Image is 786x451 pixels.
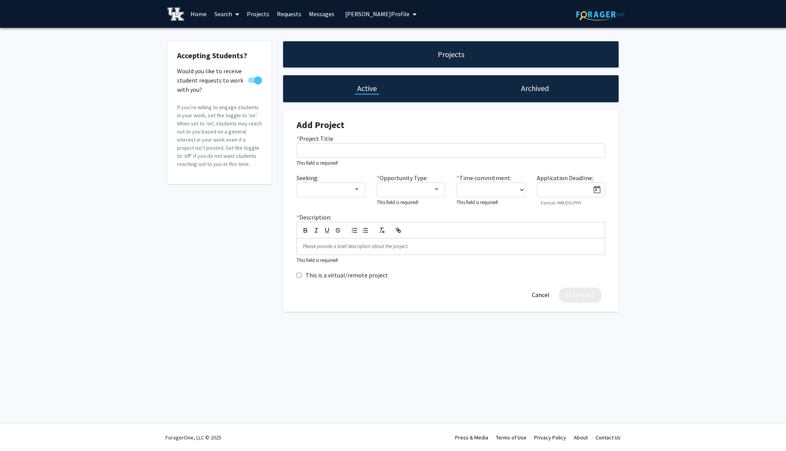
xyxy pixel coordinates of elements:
a: Messages [305,0,338,27]
a: About [574,434,588,441]
h1: Archived [521,83,549,94]
a: Home [187,0,211,27]
small: This field is required! [377,199,418,205]
label: Opportunity Type: [377,173,428,182]
h2: Accepting Students? [177,51,262,60]
a: Contact Us [595,434,621,441]
iframe: Chat [6,416,33,445]
img: ForagerOne Logo [576,8,624,20]
label: Application Deadline: [537,173,593,182]
small: This field is required! [297,160,338,166]
button: Add Project [559,288,601,302]
label: This is a virtual/remote project [305,270,388,280]
a: Press & Media [455,434,488,441]
a: Requests [273,0,305,27]
small: This field is required! [457,199,498,205]
img: University of Kentucky Logo [167,7,184,21]
h1: Active [357,83,377,94]
div: ForagerOne, LLC © 2025 [165,424,221,451]
h1: Projects [438,49,464,60]
label: Time commitment: [457,173,511,182]
small: This field is required! [297,257,338,263]
a: Privacy Policy [534,434,566,441]
button: Open calendar [589,183,605,197]
span: [PERSON_NAME] Profile [345,10,410,18]
a: Projects [243,0,273,27]
label: Seeking: [297,173,319,182]
a: Terms of Use [496,434,526,441]
a: Search [211,0,243,27]
button: Cancel [526,288,555,302]
span: Would you like to receive student requests to work with you? [177,66,245,94]
p: If you’re willing to engage students in your work, set the toggle to ‘on’. When set to 'on', stud... [177,103,262,168]
strong: Add Project [297,119,344,131]
label: Description: [297,213,331,222]
mat-hint: Format: MM/DD/YYYY [541,200,581,206]
label: Project Title [297,134,333,143]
